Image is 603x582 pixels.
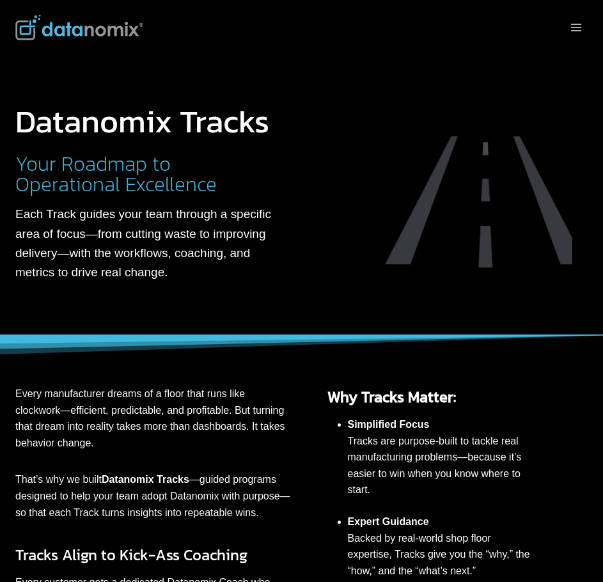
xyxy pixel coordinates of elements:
strong: Expert Guidance [348,516,429,527]
p: That’s why we built —guided programs designed to help your team adopt Datanomix with purpose—so t... [15,471,292,521]
p: Every manufacturer dreams of a floor that runs like clockwork—efficient, predictable, and profita... [15,386,292,451]
h3: Tracks Align to Kick-Ass Coaching [15,544,292,567]
strong: Datanomix Tracks [102,474,189,485]
button: Open menu [564,17,588,37]
p: Each Track guides your team through a specific area of focus—from cutting waste to improving deli... [15,205,272,283]
img: Datanomix [15,15,143,40]
strong: Simplified Focus [348,419,430,430]
h1: Datanomix Tracks [15,106,272,138]
h2: Your Roadmap to Operational Excellence [15,153,272,194]
li: Tracks are purpose-built to tackle real manufacturing problems—because it’s easier to win when yo... [348,416,536,514]
h3: Why Tracks Matter: [327,386,588,409]
div: 1 of 7 [352,97,548,283]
